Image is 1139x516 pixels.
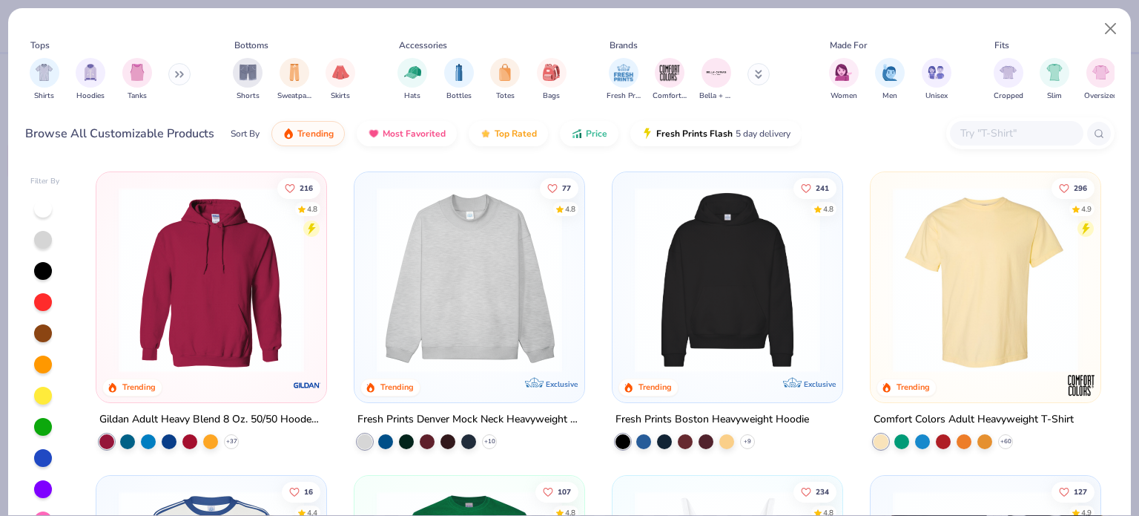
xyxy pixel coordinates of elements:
[490,58,520,102] button: filter button
[271,121,345,146] button: Trending
[543,91,560,102] span: Bags
[816,488,829,495] span: 234
[1046,64,1063,81] img: Slim Image
[128,91,147,102] span: Tanks
[653,58,687,102] button: filter button
[277,91,311,102] span: Sweatpants
[484,437,495,446] span: + 10
[607,58,641,102] div: filter for Fresh Prints
[736,125,790,143] span: 5 day delivery
[875,58,905,102] div: filter for Men
[560,121,618,146] button: Price
[233,58,263,102] button: filter button
[816,184,829,192] span: 241
[240,64,257,81] img: Shorts Image
[1084,58,1117,102] div: filter for Oversized
[399,39,447,52] div: Accessories
[831,91,857,102] span: Women
[1066,370,1095,400] img: Comfort Colors logo
[699,91,733,102] span: Bella + Canvas
[1074,488,1087,495] span: 127
[404,64,421,81] img: Hats Image
[699,58,733,102] button: filter button
[369,187,569,373] img: f5d85501-0dbb-4ee4-b115-c08fa3845d83
[111,187,311,373] img: 01756b78-01f6-4cc6-8d8a-3c30c1a0c8ac
[444,58,474,102] button: filter button
[1040,58,1069,102] div: filter for Slim
[283,128,294,140] img: trending.gif
[959,125,1073,142] input: Try "T-Shirt"
[490,58,520,102] div: filter for Totes
[496,91,515,102] span: Totes
[1084,91,1117,102] span: Oversized
[226,437,237,446] span: + 37
[658,62,681,84] img: Comfort Colors Image
[828,187,1028,373] img: d4a37e75-5f2b-4aef-9a6e-23330c63bbc0
[586,128,607,140] span: Price
[882,91,897,102] span: Men
[383,128,446,140] span: Most Favorited
[331,91,350,102] span: Skirts
[30,58,59,102] button: filter button
[76,58,105,102] div: filter for Hoodies
[540,177,578,198] button: Like
[34,91,54,102] span: Shirts
[653,91,687,102] span: Comfort Colors
[1084,58,1117,102] button: filter button
[994,91,1023,102] span: Cropped
[610,39,638,52] div: Brands
[308,203,318,215] div: 4.8
[627,187,828,373] img: 91acfc32-fd48-4d6b-bdad-a4c1a30ac3fc
[332,64,349,81] img: Skirts Image
[1040,58,1069,102] button: filter button
[1051,481,1095,502] button: Like
[744,437,751,446] span: + 9
[925,91,948,102] span: Unisex
[305,488,314,495] span: 16
[277,58,311,102] div: filter for Sweatpants
[793,481,836,502] button: Like
[613,62,635,84] img: Fresh Prints Image
[237,91,260,102] span: Shorts
[446,91,472,102] span: Bottles
[444,58,474,102] div: filter for Bottles
[562,184,571,192] span: 77
[326,58,355,102] button: filter button
[823,203,833,215] div: 4.8
[565,203,575,215] div: 4.8
[1000,437,1011,446] span: + 60
[607,58,641,102] button: filter button
[885,187,1086,373] img: 029b8af0-80e6-406f-9fdc-fdf898547912
[76,91,105,102] span: Hoodies
[231,127,260,140] div: Sort By
[804,379,836,389] span: Exclusive
[495,128,537,140] span: Top Rated
[829,58,859,102] div: filter for Women
[922,58,951,102] button: filter button
[30,39,50,52] div: Tops
[630,121,802,146] button: Fresh Prints Flash5 day delivery
[286,64,303,81] img: Sweatpants Image
[233,58,263,102] div: filter for Shorts
[793,177,836,198] button: Like
[404,91,420,102] span: Hats
[835,64,852,81] img: Women Image
[699,58,733,102] div: filter for Bella + Canvas
[129,64,145,81] img: Tanks Image
[451,64,467,81] img: Bottles Image
[546,379,578,389] span: Exclusive
[357,411,581,429] div: Fresh Prints Denver Mock Neck Heavyweight Sweatshirt
[994,58,1023,102] div: filter for Cropped
[537,58,567,102] button: filter button
[36,64,53,81] img: Shirts Image
[283,481,321,502] button: Like
[607,91,641,102] span: Fresh Prints
[357,121,457,146] button: Most Favorited
[234,39,268,52] div: Bottoms
[397,58,427,102] div: filter for Hats
[543,64,559,81] img: Bags Image
[875,58,905,102] button: filter button
[1047,91,1062,102] span: Slim
[300,184,314,192] span: 216
[922,58,951,102] div: filter for Unisex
